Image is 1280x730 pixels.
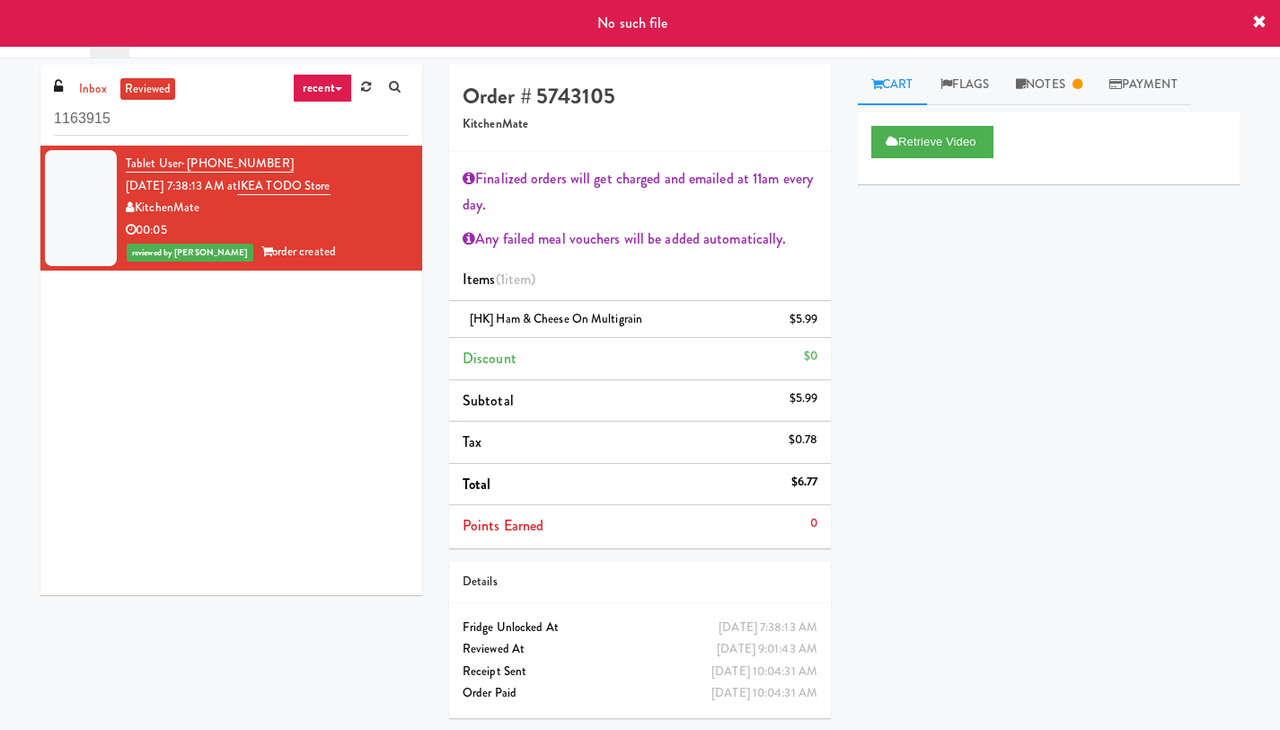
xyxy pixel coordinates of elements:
div: KitchenMate [126,197,409,219]
span: Points Earned [463,515,543,536]
li: Tablet User· [PHONE_NUMBER][DATE] 7:38:13 AM atIKEA TODO StoreKitchenMate00:05reviewed by [PERSON... [40,146,422,271]
div: [DATE] 10:04:31 AM [711,661,817,683]
a: recent [293,74,352,102]
input: Search vision orders [54,102,409,136]
span: order created [261,243,336,260]
span: Discount [463,348,516,369]
span: Total [463,474,491,494]
div: [DATE] 9:01:43 AM [717,638,817,661]
a: Cart [858,65,927,105]
a: Flags [927,65,1003,105]
div: [DATE] 7:38:13 AM [719,617,817,639]
div: 0 [810,512,817,535]
a: reviewed [120,78,176,101]
a: Notes [1002,65,1096,105]
div: $0 [804,345,817,368]
span: (1 ) [496,269,536,289]
div: Details [463,571,817,593]
span: Items [463,269,535,289]
div: Order Paid [463,682,817,705]
div: 00:05 [126,219,409,242]
a: IKEA TODO Store [237,177,331,195]
div: Receipt Sent [463,661,817,683]
div: Reviewed At [463,638,817,661]
span: Subtotal [463,390,514,411]
div: Any failed meal vouchers will be added automatically. [463,226,817,253]
a: Payment [1096,65,1191,105]
span: · [PHONE_NUMBER] [181,155,294,172]
div: $5.99 [790,387,818,410]
span: reviewed by [PERSON_NAME] [127,244,253,262]
span: Tax [463,432,481,452]
a: Tablet User· [PHONE_NUMBER] [126,155,294,173]
div: [DATE] 10:04:31 AM [711,682,817,705]
ng-pluralize: item [505,269,531,289]
div: $0.78 [789,429,818,451]
span: No such file [597,13,667,33]
a: inbox [75,78,111,101]
div: Fridge Unlocked At [463,617,817,639]
h4: Order # 5743105 [463,85,817,108]
span: [DATE] 7:38:13 AM at [126,177,237,194]
div: $6.77 [791,471,818,494]
h5: KitchenMate [463,118,817,131]
span: [HK] Ham & Cheese on Multigrain [470,310,642,327]
div: Finalized orders will get charged and emailed at 11am every day. [463,165,817,218]
div: $5.99 [790,308,818,331]
button: Retrieve Video [871,126,993,158]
